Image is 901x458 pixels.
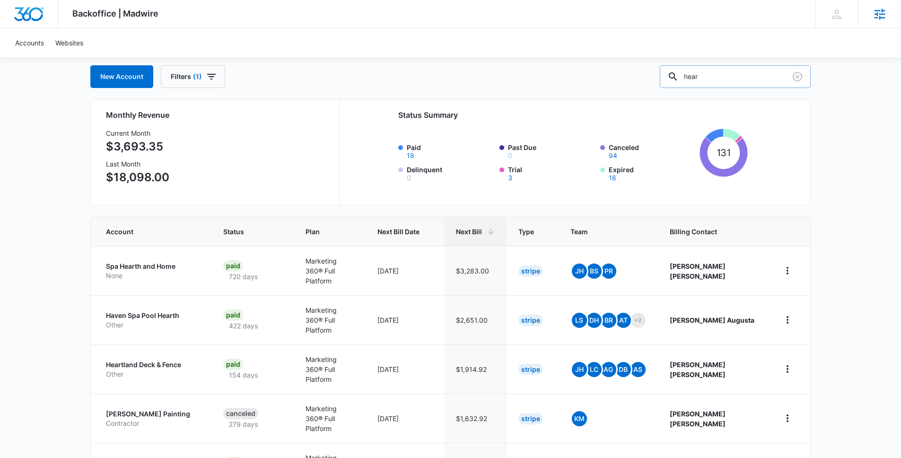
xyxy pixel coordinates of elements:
a: New Account [90,65,153,88]
span: Team [570,227,633,237]
span: AG [601,362,616,377]
td: [DATE] [366,246,445,295]
div: Paid [223,260,243,272]
button: Trial [508,175,512,181]
p: Haven Spa Pool Hearth [106,311,201,320]
span: Next Bill [456,227,482,237]
a: Heartland Deck & FenceOther [106,360,201,379]
span: Plan [306,227,355,237]
td: [DATE] [366,394,445,443]
button: Paid [407,152,414,159]
span: LC [586,362,602,377]
input: Search [660,65,811,88]
h3: Current Month [106,128,169,138]
div: Stripe [518,265,543,277]
button: home [780,361,795,377]
button: Canceled [609,152,617,159]
button: home [780,411,795,426]
label: Past Due [508,142,595,159]
p: Spa Hearth and Home [106,262,201,271]
button: Clear [790,69,805,84]
div: Paid [223,359,243,370]
p: Other [106,320,201,330]
h2: Status Summary [398,109,748,121]
label: Paid [407,142,494,159]
div: Canceled [223,408,258,419]
p: None [106,271,201,281]
p: 279 days [223,419,263,429]
a: [PERSON_NAME] PaintingContractor [106,409,201,428]
strong: [PERSON_NAME] [PERSON_NAME] [670,410,726,428]
strong: [PERSON_NAME] [PERSON_NAME] [670,262,726,280]
h2: Monthly Revenue [106,109,328,121]
span: (1) [193,73,202,80]
p: Other [106,370,201,379]
span: AT [616,313,631,328]
td: $2,651.00 [445,295,507,344]
span: Backoffice | Madwire [72,9,158,18]
tspan: 131 [716,147,731,159]
a: Haven Spa Pool HearthOther [106,311,201,329]
button: home [780,263,795,278]
span: JH [572,362,587,377]
td: [DATE] [366,295,445,344]
p: 720 days [223,272,263,282]
div: Stripe [518,364,543,375]
td: [DATE] [366,344,445,394]
span: PR [601,264,616,279]
label: Expired [609,165,696,181]
h3: Last Month [106,159,169,169]
span: Next Bill Date [377,227,420,237]
p: 154 days [223,370,263,380]
strong: [PERSON_NAME] Augusta [670,316,754,324]
td: $1,632.92 [445,394,507,443]
td: $1,914.92 [445,344,507,394]
p: Marketing 360® Full Platform [306,404,355,433]
button: Expired [609,175,616,181]
button: home [780,312,795,327]
strong: [PERSON_NAME] [PERSON_NAME] [670,361,726,379]
span: AS [630,362,646,377]
span: LS [572,313,587,328]
div: Stripe [518,315,543,326]
span: KM [572,411,587,426]
p: $18,098.00 [106,169,169,186]
span: DH [586,313,602,328]
p: Marketing 360® Full Platform [306,305,355,335]
label: Trial [508,165,595,181]
button: Filters(1) [161,65,225,88]
a: Accounts [9,28,50,57]
span: DB [616,362,631,377]
span: BS [586,264,602,279]
p: Marketing 360® Full Platform [306,256,355,286]
span: Billing Contact [670,227,757,237]
p: 422 days [223,321,263,331]
label: Canceled [609,142,696,159]
span: Account [106,227,187,237]
p: Heartland Deck & Fence [106,360,201,370]
div: Paid [223,309,243,321]
td: $3,283.00 [445,246,507,295]
p: Contractor [106,419,201,428]
p: $3,693.35 [106,138,169,155]
p: Marketing 360® Full Platform [306,354,355,384]
span: JH [572,264,587,279]
span: Type [518,227,534,237]
span: +2 [630,313,646,328]
a: Spa Hearth and HomeNone [106,262,201,280]
label: Delinquent [407,165,494,181]
span: BR [601,313,616,328]
div: Stripe [518,413,543,424]
span: Status [223,227,269,237]
p: [PERSON_NAME] Painting [106,409,201,419]
a: Websites [50,28,89,57]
